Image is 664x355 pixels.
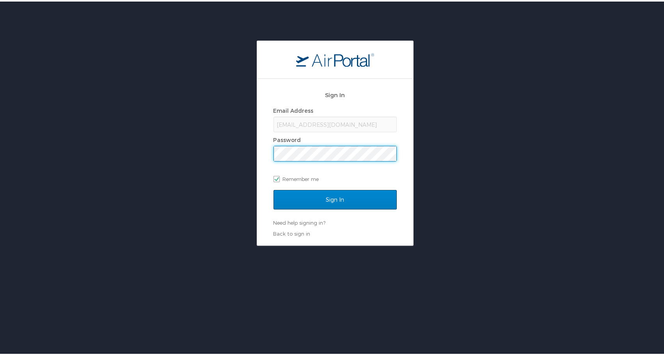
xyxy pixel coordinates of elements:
[273,106,314,112] label: Email Address
[273,89,397,98] h2: Sign In
[273,229,311,235] a: Back to sign in
[273,172,397,183] label: Remember me
[296,51,374,65] img: logo
[273,135,301,142] label: Password
[273,188,397,208] input: Sign In
[273,218,326,224] a: Need help signing in?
